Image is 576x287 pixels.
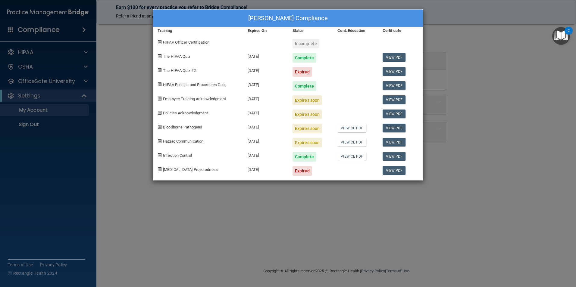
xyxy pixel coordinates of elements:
a: View PDF [383,152,406,161]
a: View CE PDF [337,138,366,147]
div: [DATE] [243,105,288,119]
div: Expires On [243,27,288,34]
div: Complete [293,152,316,162]
div: Expires soon [293,110,322,119]
div: Training [153,27,243,34]
span: Employee Training Acknowledgment [163,97,226,101]
div: Expired [293,67,312,77]
a: View PDF [383,81,406,90]
div: [DATE] [243,91,288,105]
a: View PDF [383,110,406,118]
span: HIPAA Officer Certification [163,40,209,45]
div: 2 [568,31,570,39]
div: Certificate [378,27,423,34]
a: View PDF [383,138,406,147]
a: View PDF [383,67,406,76]
span: Hazard Communication [163,139,203,143]
div: [DATE] [243,63,288,77]
button: Open Resource Center, 2 new notifications [552,27,570,45]
div: Expires soon [293,124,322,133]
span: The HIPAA Quiz #2 [163,68,196,73]
a: View CE PDF [337,152,366,161]
div: Cont. Education [333,27,378,34]
span: Infection Control [163,153,192,158]
div: [DATE] [243,133,288,147]
div: Expires soon [293,138,322,147]
div: Expires soon [293,95,322,105]
div: Complete [293,81,316,91]
div: Status [288,27,333,34]
span: Policies Acknowledgment [163,111,208,115]
div: Complete [293,53,316,63]
a: View PDF [383,166,406,175]
span: HIPAA Policies and Procedures Quiz [163,82,225,87]
a: View PDF [383,95,406,104]
a: View CE PDF [337,124,366,132]
a: View PDF [383,124,406,132]
div: [DATE] [243,162,288,176]
div: [DATE] [243,48,288,63]
span: [MEDICAL_DATA] Preparedness [163,167,218,172]
div: [DATE] [243,77,288,91]
a: View PDF [383,53,406,62]
div: [PERSON_NAME] Compliance [153,10,423,27]
span: Bloodborne Pathogens [163,125,202,129]
div: Expired [293,166,312,176]
span: The HIPAA Quiz [163,54,190,59]
div: Incomplete [293,39,319,48]
div: [DATE] [243,147,288,162]
div: [DATE] [243,119,288,133]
